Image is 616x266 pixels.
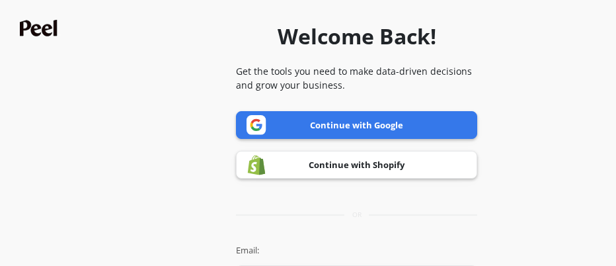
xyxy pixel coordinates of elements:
[236,151,477,179] a: Continue with Shopify
[20,20,61,36] img: Peel
[247,155,266,175] img: Shopify logo
[236,111,477,139] a: Continue with Google
[236,210,477,220] div: or
[236,244,477,257] label: Email:
[247,115,266,135] img: Google logo
[236,64,477,92] p: Get the tools you need to make data-driven decisions and grow your business.
[278,21,436,52] h1: Welcome Back!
